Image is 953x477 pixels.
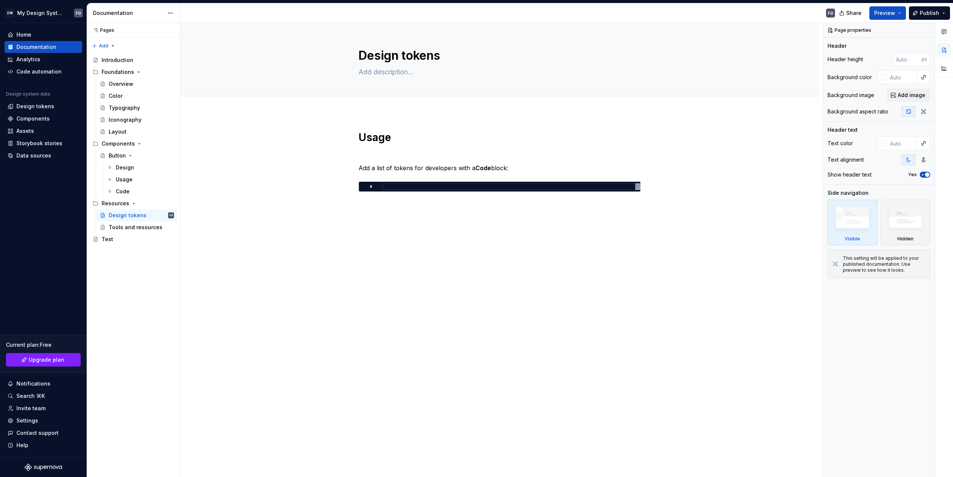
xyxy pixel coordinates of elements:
div: Search ⌘K [16,392,45,400]
a: Layout [97,126,177,138]
div: Resources [90,197,177,209]
a: Button [97,150,177,162]
button: Publish [909,6,950,20]
button: Add image [887,88,930,102]
label: Yes [908,172,917,178]
a: Analytics [4,53,82,65]
div: Documentation [93,9,164,17]
div: Visible [828,200,878,245]
div: FQ [76,10,81,16]
div: This setting will be applied to your published documentation. Use preview to see how it looks. [843,255,925,273]
a: Test [90,233,177,245]
div: Introduction [102,56,133,64]
button: Share [835,6,866,20]
div: Design tokens [16,103,54,110]
div: Foundations [90,66,177,78]
a: Upgrade plan [6,353,81,367]
div: Overview [109,80,133,88]
div: Assets [16,127,34,135]
div: Tools and resources [109,224,162,231]
div: Layout [109,128,127,135]
div: Side navigation [828,189,869,197]
a: Usage [104,174,177,185]
a: Overview [97,78,177,90]
div: Components [102,140,135,147]
div: Storybook stories [16,140,62,147]
a: Invite team [4,402,82,414]
div: Background color [828,74,872,81]
a: Documentation [4,41,82,53]
div: Settings [16,417,38,424]
div: Background image [828,91,874,99]
div: Code [116,188,130,195]
a: Home [4,29,82,41]
div: Design [116,164,134,171]
div: Hidden [897,236,913,242]
span: Add [99,43,108,49]
a: Code [104,185,177,197]
div: Code automation [16,68,62,75]
a: Design [104,162,177,174]
div: Show header text [828,171,872,178]
span: Preview [874,9,895,17]
a: Storybook stories [4,137,82,149]
div: Hidden [881,200,931,245]
a: Color [97,90,177,102]
div: Components [16,115,50,122]
div: Data sources [16,152,51,159]
div: Pages [90,27,114,33]
input: Auto [887,137,917,150]
div: FQ [828,10,833,16]
a: Design tokens [4,100,82,112]
a: Typography [97,102,177,114]
div: Button [109,152,126,159]
div: Text color [828,140,853,147]
a: Assets [4,125,82,137]
span: Share [846,9,862,17]
textarea: Design tokens [357,47,639,65]
a: Settings [4,415,82,427]
button: Add [90,41,118,51]
strong: Code [475,164,491,172]
a: Design tokensFQ [97,209,177,221]
a: Code automation [4,66,82,78]
div: Help [16,442,28,449]
a: Introduction [90,54,177,66]
a: Data sources [4,150,82,162]
div: Usage [116,176,133,183]
button: Notifications [4,378,82,390]
p: Add a list of tokens for developers with a block: [358,163,641,172]
div: Analytics [16,56,40,63]
div: Typography [109,104,140,112]
div: Visible [845,236,860,242]
div: Home [16,31,31,38]
div: My Design System [17,9,65,17]
button: Preview [869,6,906,20]
div: Foundations [102,68,134,76]
div: Current plan : Free [6,341,81,349]
div: Contact support [16,429,59,437]
div: Text alignment [828,156,864,163]
div: Invite team [16,405,46,412]
span: Upgrade plan [29,356,64,364]
button: DWMy Design SystemFQ [1,5,85,21]
a: Components [4,113,82,125]
button: Help [4,439,82,451]
div: Header height [828,56,863,63]
a: Iconography [97,114,177,126]
div: Background aspect ratio [828,108,888,115]
div: Notifications [16,380,50,387]
div: Resources [102,200,129,207]
a: Supernova Logo [25,464,62,471]
p: px [922,56,927,62]
div: Test [102,236,113,243]
div: Color [109,92,122,100]
div: Header [828,42,847,50]
h1: Usage [358,131,641,144]
span: Add image [898,91,925,99]
button: Contact support [4,427,82,439]
div: Documentation [16,43,56,51]
div: Header text [828,126,858,134]
div: Design tokens [109,212,146,219]
a: Tools and resources [97,221,177,233]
